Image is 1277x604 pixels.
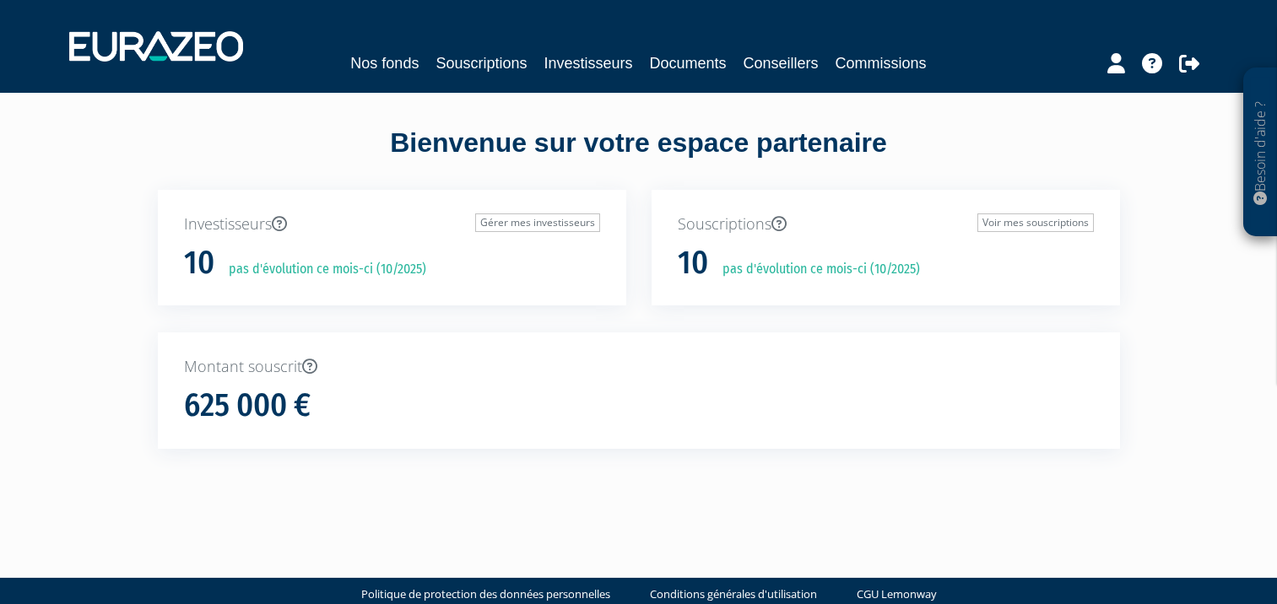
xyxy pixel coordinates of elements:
[145,124,1133,190] div: Bienvenue sur votre espace partenaire
[544,51,632,75] a: Investisseurs
[650,51,727,75] a: Documents
[475,213,600,232] a: Gérer mes investisseurs
[217,260,426,279] p: pas d'évolution ce mois-ci (10/2025)
[350,51,419,75] a: Nos fonds
[711,260,920,279] p: pas d'évolution ce mois-ci (10/2025)
[184,213,600,235] p: Investisseurs
[184,388,311,423] h1: 625 000 €
[857,586,937,602] a: CGU Lemonway
[69,31,243,62] img: 1732889491-logotype_eurazeo_blanc_rvb.png
[184,356,1094,378] p: Montant souscrit
[744,51,819,75] a: Conseillers
[977,213,1094,232] a: Voir mes souscriptions
[678,213,1094,235] p: Souscriptions
[436,51,527,75] a: Souscriptions
[1251,77,1270,229] p: Besoin d'aide ?
[836,51,927,75] a: Commissions
[678,245,708,281] h1: 10
[361,586,610,602] a: Politique de protection des données personnelles
[650,586,817,602] a: Conditions générales d'utilisation
[184,245,214,281] h1: 10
